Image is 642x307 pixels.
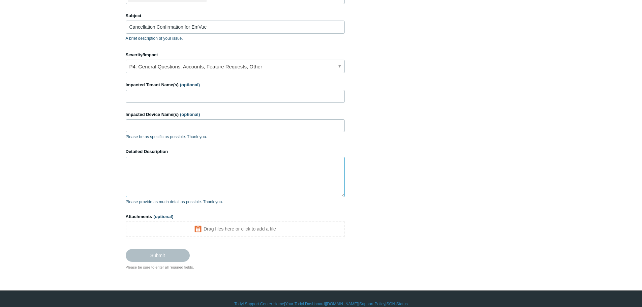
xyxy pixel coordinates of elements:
div: Please be sure to enter all required fields. [126,265,345,270]
span: (optional) [180,82,200,87]
a: Your Todyl Dashboard [285,301,325,307]
input: Submit [126,249,190,262]
a: Todyl Support Center Home [234,301,284,307]
span: (optional) [180,112,200,117]
a: Support Policy [359,301,385,307]
a: SGN Status [387,301,408,307]
label: Impacted Device Name(s) [126,111,345,118]
div: | | | | [126,301,517,307]
label: Attachments [126,213,345,220]
p: Please be as specific as possible. Thank you. [126,134,345,140]
label: Subject [126,12,345,19]
p: A brief description of your issue. [126,35,345,41]
a: [DOMAIN_NAME] [326,301,358,307]
label: Severity/Impact [126,52,345,58]
label: Detailed Description [126,148,345,155]
span: (optional) [153,214,173,219]
label: Impacted Tenant Name(s) [126,82,345,88]
a: P4: General Questions, Accounts, Feature Requests, Other [126,60,345,73]
p: Please provide as much detail as possible. Thank you. [126,199,345,205]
